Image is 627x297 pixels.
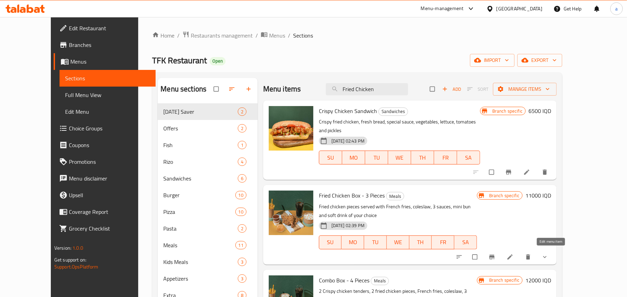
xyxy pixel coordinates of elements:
[501,164,518,180] button: Branch-specific-item
[371,277,389,285] span: Meals
[210,57,226,65] div: Open
[463,84,493,95] span: Select section first
[319,275,369,286] span: Combo Box - 4 Pieces
[69,191,150,199] span: Upsell
[69,208,150,216] span: Coverage Report
[54,262,99,271] a: Support.OpsPlatform
[238,259,246,265] span: 3
[322,237,339,247] span: SU
[236,209,246,215] span: 10
[236,192,246,199] span: 10
[371,277,389,285] div: Meals
[484,249,501,265] button: Branch-specific-item
[238,142,246,148] span: 1
[342,151,365,164] button: MO
[224,81,241,97] span: Sort sections
[523,56,557,65] span: export
[319,235,342,249] button: SU
[523,169,532,176] a: Edit menu item
[69,174,150,183] span: Menu disclaimer
[54,20,156,37] a: Edit Restaurant
[470,54,515,67] button: import
[163,224,237,233] span: Pasta
[158,270,257,287] div: Appetizers3
[378,107,408,116] div: Sandwiches
[496,5,542,13] div: [GEOGRAPHIC_DATA]
[158,137,257,153] div: Fish1
[442,85,461,93] span: Add
[160,84,206,94] h2: Menu sections
[263,84,301,94] h2: Menu items
[191,31,253,40] span: Restaurants management
[152,53,207,68] span: TFK Restaurant
[163,124,237,133] span: Offers
[345,153,362,163] span: MO
[235,208,246,216] div: items
[367,237,384,247] span: TU
[261,31,285,40] a: Menus
[489,108,525,114] span: Branch specific
[319,190,385,201] span: Fried Chicken Box - 3 Pieces
[163,158,237,166] span: Rizo
[476,56,509,65] span: import
[434,151,457,164] button: FR
[615,5,618,13] span: a
[517,54,562,67] button: export
[528,106,551,116] h6: 6500 IQD
[238,224,246,233] div: items
[387,235,409,249] button: WE
[238,159,246,165] span: 4
[485,166,500,179] span: Select to update
[54,203,156,220] a: Coverage Report
[163,274,237,283] div: Appetizers
[238,109,246,115] span: 2
[454,235,477,249] button: SA
[238,125,246,132] span: 2
[158,220,257,237] div: Pasta2
[525,191,551,200] h6: 11000 IQD
[70,57,150,66] span: Menus
[319,151,342,164] button: SU
[54,187,156,203] a: Upsell
[163,258,237,266] div: Kids Meals
[329,222,367,229] span: [DATE] 02:39 PM
[411,151,434,164] button: TH
[391,153,408,163] span: WE
[386,192,404,200] div: Meals
[152,31,174,40] a: Home
[65,107,150,116] span: Edit Menu
[440,84,463,95] button: Add
[365,151,388,164] button: TU
[322,153,339,163] span: SU
[457,151,480,164] button: SA
[163,208,235,216] div: Pizza
[457,237,474,247] span: SA
[269,191,313,235] img: Fried Chicken Box - 3 Pieces
[499,85,551,94] span: Manage items
[238,258,246,266] div: items
[163,191,235,199] span: Burger
[437,153,454,163] span: FR
[326,83,408,95] input: search
[65,91,150,99] span: Full Menu View
[163,241,235,249] span: Meals
[319,202,477,220] p: Fried chicken pieces served with French fries, coleslaw, 3 sauces, mini bun and soft drink of you...
[158,120,257,137] div: Offers2
[158,170,257,187] div: Sandwiches6
[163,141,237,149] span: Fish
[238,107,246,116] div: items
[158,103,257,120] div: [DATE] Saver2
[256,31,258,40] li: /
[163,107,237,116] span: [DATE] Saver
[238,275,246,282] span: 3
[54,120,156,137] a: Choice Groups
[54,53,156,70] a: Menus
[54,153,156,170] a: Promotions
[390,237,407,247] span: WE
[69,124,150,133] span: Choice Groups
[319,106,377,116] span: Crispy Chicken Sandwich
[54,243,71,252] span: Version:
[329,138,367,144] span: [DATE] 02:43 PM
